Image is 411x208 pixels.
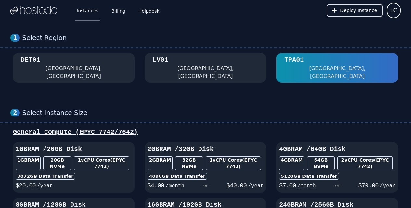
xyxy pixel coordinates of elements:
span: /year [37,183,53,189]
span: /year [380,183,395,189]
button: LV01 [GEOGRAPHIC_DATA], [GEOGRAPHIC_DATA] [145,53,266,83]
span: LC [390,6,397,15]
div: 1 vCPU Cores (EPYC 7742) [74,156,129,170]
h3: 4GB RAM / 64 GB Disk [279,145,395,154]
span: $ 70.00 [358,182,379,189]
div: TPA01 [284,55,304,65]
h3: 1GB RAM / 20 GB Disk [16,145,132,154]
div: 1GB RAM [16,156,41,170]
div: 3072 GB Data Transfer [16,173,75,180]
div: General Compute (EPYC 7742/7642) [10,128,401,137]
div: [GEOGRAPHIC_DATA], [GEOGRAPHIC_DATA] [153,65,259,80]
div: [GEOGRAPHIC_DATA], [GEOGRAPHIC_DATA] [284,65,390,80]
button: 4GBRAM /64GB Disk4GBRAM64GB NVMe2vCPU Cores(EPYC 7742)5120GB Data Transfer$7.00/month- or -$70.00... [276,142,398,193]
div: 32 GB NVMe [175,156,203,170]
div: Select Instance Size [22,109,401,117]
div: 20 GB NVMe [43,156,71,170]
div: 4096 GB Data Transfer [148,173,207,180]
div: 64 GB NVMe [307,156,335,170]
button: 1GBRAM /20GB Disk1GBRAM20GB NVMe1vCPU Cores(EPYC 7742)3072GB Data Transfer$20.00/year [13,142,135,193]
span: $ 20.00 [16,182,36,189]
span: /year [248,183,263,189]
h3: 2GB RAM / 32 GB Disk [148,145,264,154]
span: Deploy Instance [340,7,377,14]
div: 1 vCPU Cores (EPYC 7742) [206,156,261,170]
span: $ 40.00 [226,182,247,189]
div: - or - [316,181,358,190]
div: - or - [184,181,226,190]
span: $ 4.00 [148,182,164,189]
button: TPA01 [GEOGRAPHIC_DATA], [GEOGRAPHIC_DATA] [276,53,398,83]
div: 1 [10,34,20,42]
div: [GEOGRAPHIC_DATA], [GEOGRAPHIC_DATA] [21,65,127,80]
span: $ 7.00 [279,182,296,189]
button: DET01 [GEOGRAPHIC_DATA], [GEOGRAPHIC_DATA] [13,53,135,83]
div: 2 [10,109,20,116]
button: Deploy Instance [327,4,383,17]
button: 2GBRAM /32GB Disk2GBRAM32GB NVMe1vCPU Cores(EPYC 7742)4096GB Data Transfer$4.00/month- or -$40.00... [145,142,266,193]
div: 2GB RAM [148,156,173,170]
div: DET01 [21,55,40,65]
button: User menu [387,3,401,18]
div: LV01 [153,55,168,65]
img: Logo [10,6,57,15]
span: /month [297,183,316,189]
span: /month [165,183,184,189]
div: 4GB RAM [279,156,304,170]
div: Select Region [22,34,401,42]
div: 2 vCPU Cores (EPYC 7742) [337,156,393,170]
div: 5120 GB Data Transfer [279,173,339,180]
